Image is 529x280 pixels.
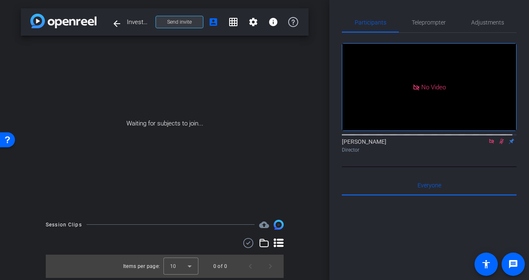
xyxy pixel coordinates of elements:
mat-icon: message [508,259,518,269]
span: Teleprompter [412,20,446,25]
div: [PERSON_NAME] [342,138,517,154]
mat-icon: info [268,17,278,27]
div: Waiting for subjects to join... [21,36,309,211]
button: Send invite [156,16,203,28]
mat-icon: settings [248,17,258,27]
mat-icon: arrow_back [112,19,122,29]
mat-icon: accessibility [481,259,491,269]
span: Adjustments [471,20,504,25]
button: Previous page [240,256,260,276]
div: Items per page: [123,262,160,270]
span: Investment Podcast [127,14,151,30]
img: app-logo [30,14,96,28]
span: No Video [421,83,446,91]
span: Destinations for your clips [259,220,269,230]
div: 0 of 0 [213,262,227,270]
span: Send invite [167,19,192,25]
span: Participants [355,20,386,25]
div: Session Clips [46,221,82,229]
mat-icon: grid_on [228,17,238,27]
button: Next page [260,256,280,276]
div: Director [342,146,517,154]
mat-icon: cloud_upload [259,220,269,230]
img: Session clips [274,220,284,230]
span: Everyone [418,182,441,188]
mat-icon: account_box [208,17,218,27]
